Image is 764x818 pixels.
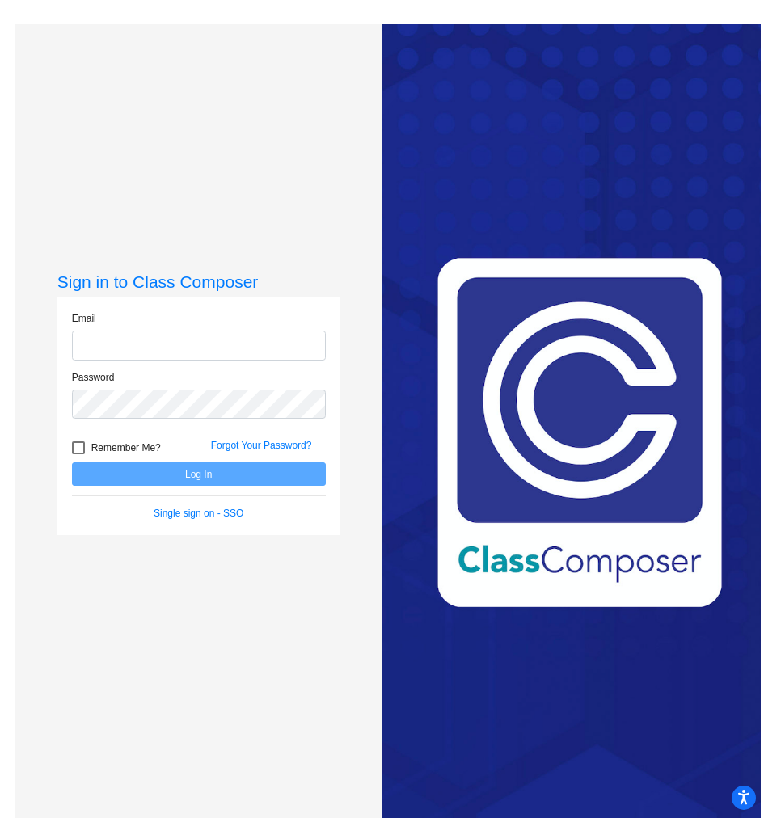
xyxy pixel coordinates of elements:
span: Remember Me? [91,438,161,457]
a: Forgot Your Password? [211,440,312,451]
h3: Sign in to Class Composer [57,272,340,292]
a: Single sign on - SSO [154,508,243,519]
label: Email [72,311,96,326]
button: Log In [72,462,326,486]
label: Password [72,370,115,385]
